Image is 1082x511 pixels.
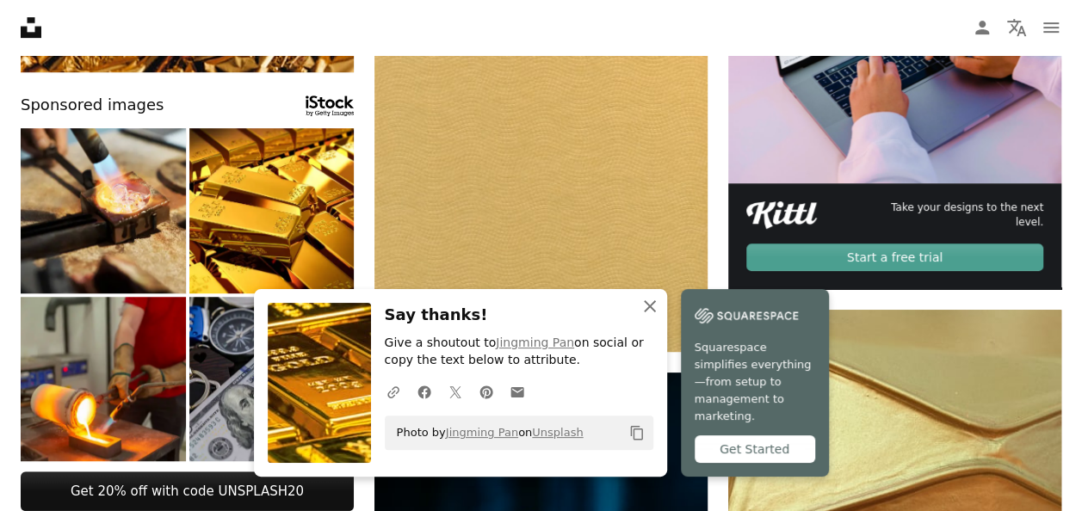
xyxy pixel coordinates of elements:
img: Goldsmith using a blowtorch for the metalwork [21,297,186,462]
a: Share on Twitter [440,374,471,409]
a: Log in / Sign up [965,10,999,45]
a: Jingming Pan [446,426,518,439]
span: Take your designs to the next level. [870,200,1043,230]
button: Language [999,10,1034,45]
img: Gold bars [189,128,355,293]
h3: Say thanks! [385,303,653,328]
span: Photo by on [388,419,584,446]
span: Squarespace simplifies everything—from setup to management to marketing. [695,339,815,425]
img: Financial savings and goal concept [189,297,355,462]
a: Unsplash [532,426,583,439]
a: Home — Unsplash [21,17,41,38]
img: Melting with a blowtorch [21,128,186,293]
p: Give a shoutout to on social or copy the text below to attribute. [385,335,653,369]
a: a close up of a yellow background with a black border [374,93,708,108]
img: file-1711049718225-ad48364186d3image [746,201,817,229]
a: Jingming Pan [496,336,574,349]
a: Share on Facebook [409,374,440,409]
button: Menu [1034,10,1068,45]
a: Get 20% off with code UNSPLASH20 [21,471,354,511]
a: Share over email [502,374,533,409]
a: Share on Pinterest [471,374,502,409]
button: Copy to clipboard [622,418,652,447]
span: Sponsored images [21,93,164,118]
img: file-1747939142011-51e5cc87e3c9 [695,303,798,329]
a: Squarespace simplifies everything—from setup to management to marketing.Get Started [681,289,829,477]
div: Get Started [695,435,815,463]
div: Start a free trial [746,243,1043,271]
